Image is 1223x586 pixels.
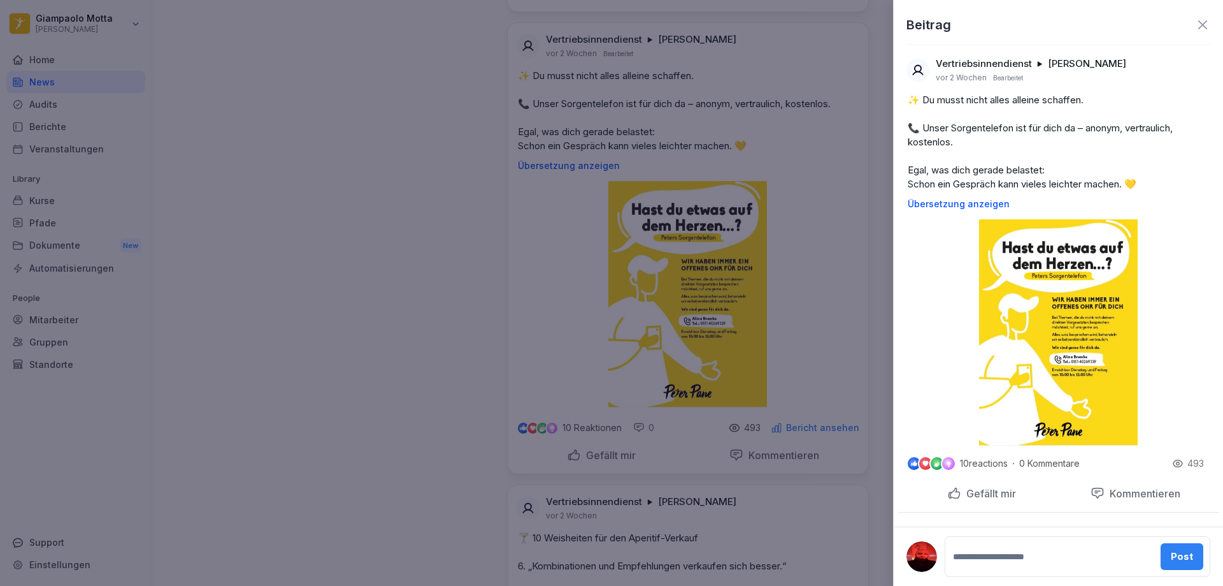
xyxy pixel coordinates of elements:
img: ahi9l192eeza44hsxx9pswbj.png [906,541,937,572]
div: Post [1171,550,1193,564]
p: 493 [1187,457,1204,470]
p: Kommentieren [1105,487,1180,500]
img: azjks48yeff98k44f423jdrg.png [979,219,1137,446]
p: Vertriebsinnendienst [936,57,1032,70]
button: Post [1161,543,1203,570]
p: Bearbeitet [993,73,1023,83]
p: vor 2 Wochen [936,73,987,83]
p: Übersetzung anzeigen [908,199,1209,209]
p: Beitrag [906,15,951,34]
p: ✨ Du musst nicht alles alleine schaffen. 📞 Unser Sorgentelefon ist für dich da – anonym, vertraul... [908,93,1209,191]
p: 10 reactions [960,458,1008,469]
p: [PERSON_NAME] [1048,57,1126,70]
p: 0 Kommentare [1019,458,1089,469]
p: Gefällt mir [961,487,1016,500]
